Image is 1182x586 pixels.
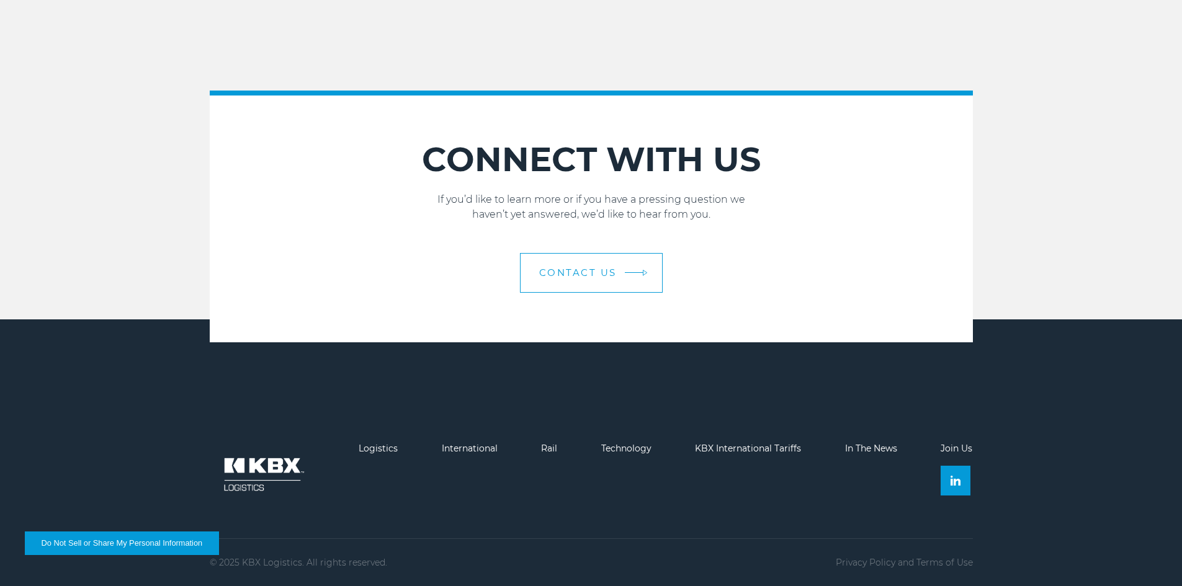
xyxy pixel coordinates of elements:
[520,253,663,293] a: Contact Us arrow arrow
[695,443,801,454] a: KBX International Tariffs
[898,557,914,568] span: and
[210,192,973,222] p: If you’d like to learn more or if you have a pressing question we haven’t yet answered, we’d like...
[210,139,973,180] h2: CONNECT WITH US
[210,557,387,567] p: © 2025 KBX Logistics. All rights reserved.
[601,443,651,454] a: Technology
[359,443,398,454] a: Logistics
[442,443,498,454] a: International
[642,270,647,277] img: arrow
[25,531,219,555] button: Do Not Sell or Share My Personal Information
[845,443,897,454] a: In The News
[951,476,960,486] img: Linkedin
[539,268,617,277] span: Contact Us
[941,443,972,454] a: Join Us
[916,557,973,568] a: Terms of Use
[836,557,895,568] a: Privacy Policy
[210,443,315,505] img: kbx logo
[541,443,557,454] a: Rail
